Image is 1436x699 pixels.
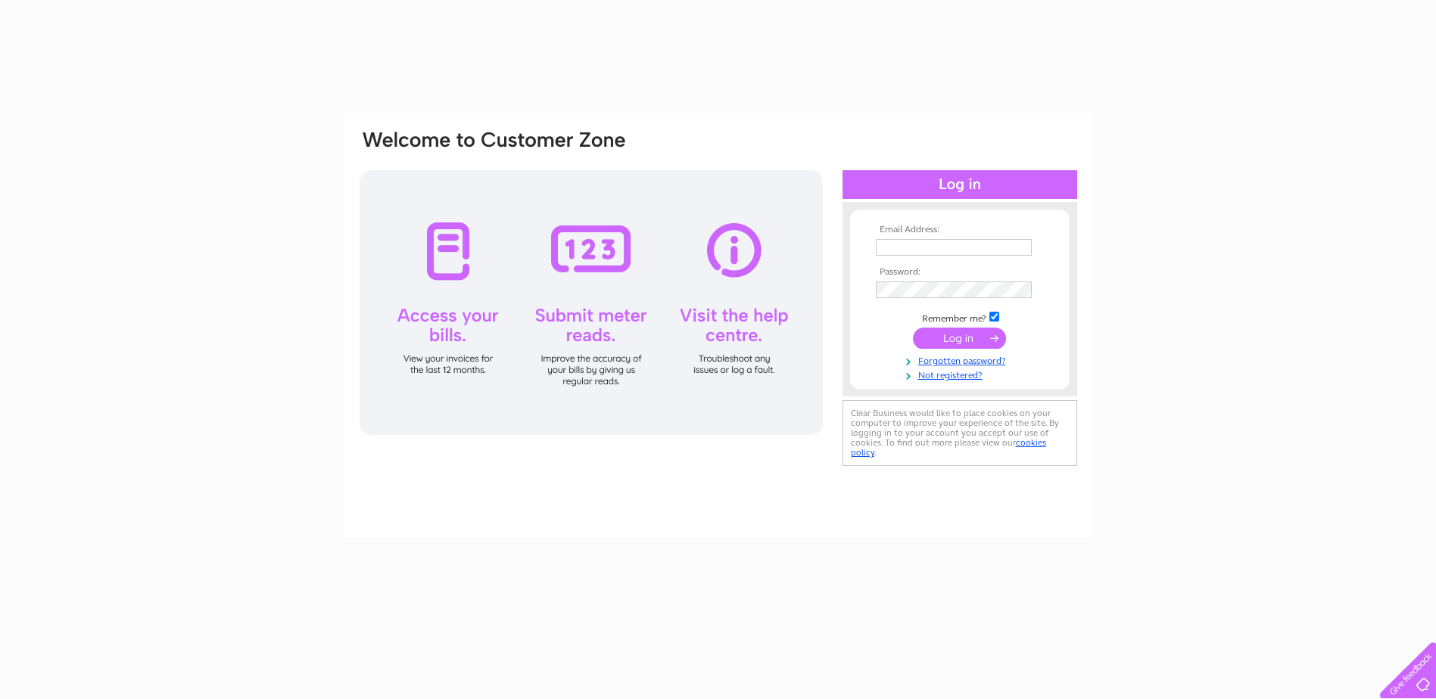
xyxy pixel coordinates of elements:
[872,309,1048,325] td: Remember me?
[876,367,1048,381] a: Not registered?
[876,353,1048,367] a: Forgotten password?
[872,267,1048,278] th: Password:
[913,328,1006,349] input: Submit
[843,400,1077,466] div: Clear Business would like to place cookies on your computer to improve your experience of the sit...
[872,225,1048,235] th: Email Address:
[851,437,1046,458] a: cookies policy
